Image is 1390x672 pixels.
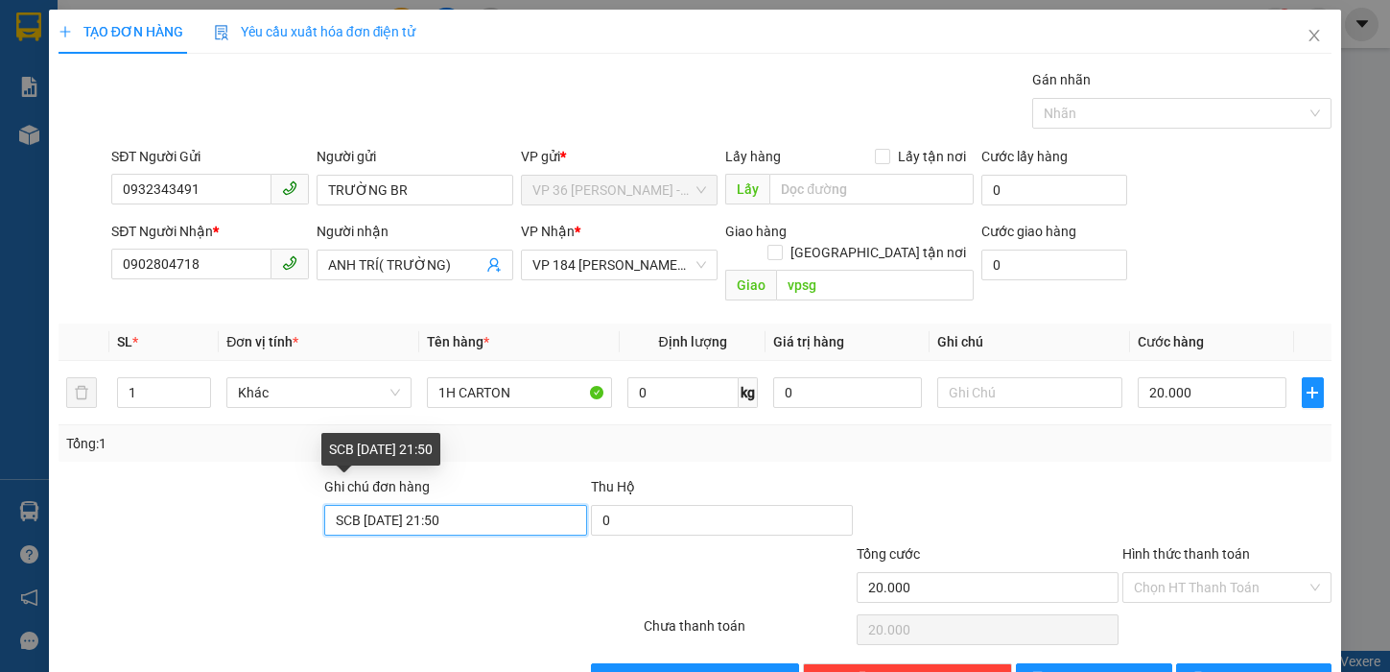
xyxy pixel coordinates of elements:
span: Giao [725,270,776,300]
span: Lấy hàng [725,149,781,164]
label: Gán nhãn [1032,72,1091,87]
button: plus [1302,377,1325,408]
span: Cước hàng [1138,334,1204,349]
span: Định lượng [658,334,726,349]
span: Giao hàng [725,224,787,239]
button: delete [66,377,97,408]
label: Hình thức thanh toán [1122,546,1250,562]
span: plus [59,25,72,38]
input: VD: Bàn, Ghế [427,377,612,408]
span: user-add [486,257,502,273]
input: Ghi Chú [937,377,1122,408]
div: SĐT Người Nhận [111,221,308,242]
input: Cước giao hàng [981,250,1127,280]
span: Tên hàng [427,334,489,349]
div: SĐT Người Gửi [111,146,308,167]
input: Cước lấy hàng [981,175,1127,205]
div: Tổng: 1 [66,433,538,454]
span: phone [282,180,297,196]
input: Ghi chú đơn hàng [324,505,586,536]
th: Ghi chú [930,324,1130,361]
span: Khác [238,378,400,407]
span: Thu Hộ [591,479,635,494]
span: plus [1303,385,1324,400]
span: phone [282,255,297,271]
label: Cước lấy hàng [981,149,1068,164]
label: Cước giao hàng [981,224,1076,239]
span: VP Nhận [521,224,575,239]
input: Dọc đường [769,174,974,204]
span: Giá trị hàng [773,334,844,349]
span: Tổng cước [857,546,920,562]
input: Dọc đường [776,270,974,300]
span: Đơn vị tính [226,334,298,349]
span: TẠO ĐƠN HÀNG [59,24,183,39]
img: icon [214,25,229,40]
div: SCB [DATE] 21:50 [321,433,440,466]
span: Lấy [725,174,769,204]
span: VP 36 Lê Thành Duy - Bà Rịa [532,176,706,204]
span: SL [117,334,132,349]
span: Yêu cầu xuất hóa đơn điện tử [214,24,416,39]
input: 0 [773,377,922,408]
span: close [1307,28,1322,43]
span: kg [739,377,758,408]
div: VP gửi [521,146,718,167]
div: Người gửi [317,146,513,167]
label: Ghi chú đơn hàng [324,479,430,494]
span: [GEOGRAPHIC_DATA] tận nơi [783,242,974,263]
span: VP 184 Nguyễn Văn Trỗi - HCM [532,251,706,279]
span: Lấy tận nơi [890,146,974,167]
div: Người nhận [317,221,513,242]
button: Close [1287,10,1341,63]
div: Chưa thanh toán [642,615,855,649]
